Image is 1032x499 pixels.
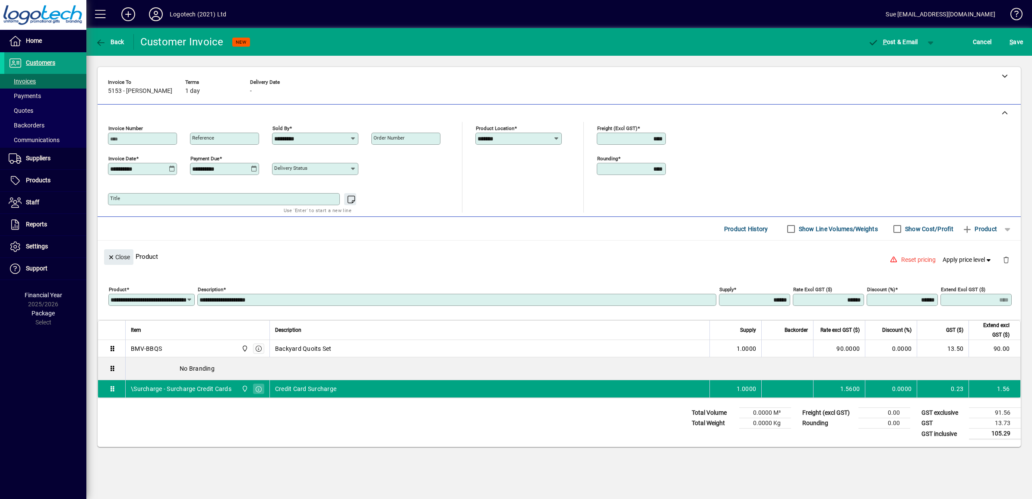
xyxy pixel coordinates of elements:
[4,74,86,89] a: Invoices
[26,199,39,206] span: Staff
[882,325,912,335] span: Discount (%)
[32,310,55,317] span: Package
[131,325,141,335] span: Item
[996,256,1016,264] app-page-header-button: Delete
[737,385,757,393] span: 1.0000
[969,340,1020,357] td: 90.00
[1007,34,1025,50] button: Save
[724,222,768,236] span: Product History
[26,221,47,228] span: Reports
[901,255,936,264] span: Reset pricing
[785,325,808,335] span: Backorder
[274,165,307,171] mat-label: Delivery status
[26,177,51,184] span: Products
[793,286,832,292] mat-label: Rate excl GST ($)
[597,156,618,162] mat-label: Rounding
[797,225,878,233] label: Show Line Volumes/Weights
[275,344,332,353] span: Backyard Quoits Set
[86,34,134,50] app-page-header-button: Back
[943,255,993,264] span: Apply price level
[864,34,922,50] button: Post & Email
[687,418,739,429] td: Total Weight
[110,195,120,201] mat-label: Title
[969,429,1021,439] td: 105.29
[739,408,791,418] td: 0.0000 M³
[973,35,992,49] span: Cancel
[9,137,60,143] span: Communications
[239,344,249,353] span: Central
[126,357,1020,380] div: No Branding
[275,325,301,335] span: Description
[4,192,86,213] a: Staff
[969,380,1020,397] td: 1.56
[883,38,887,45] span: P
[958,221,1001,237] button: Product
[974,321,1010,340] span: Extend excl GST ($)
[170,7,226,21] div: Logotech (2021) Ltd
[142,6,170,22] button: Profile
[858,418,910,429] td: 0.00
[272,125,289,131] mat-label: Sold by
[192,135,214,141] mat-label: Reference
[917,408,969,418] td: GST exclusive
[917,340,969,357] td: 13.50
[798,418,858,429] td: Rounding
[917,429,969,439] td: GST inclusive
[26,59,55,66] span: Customers
[721,221,772,237] button: Product History
[26,155,51,162] span: Suppliers
[102,253,136,261] app-page-header-button: Close
[969,408,1021,418] td: 91.56
[131,385,231,393] div: \Surcharge - Surcharge Credit Cards
[250,88,252,95] span: -
[26,265,47,272] span: Support
[25,292,62,299] span: Financial Year
[108,156,136,162] mat-label: Invoice date
[4,148,86,169] a: Suppliers
[9,107,33,114] span: Quotes
[185,88,200,95] span: 1 day
[819,344,860,353] div: 90.0000
[820,325,860,335] span: Rate excl GST ($)
[374,135,405,141] mat-label: Order number
[939,252,996,268] button: Apply price level
[941,286,985,292] mat-label: Extend excl GST ($)
[476,125,514,131] mat-label: Product location
[95,38,124,45] span: Back
[946,325,963,335] span: GST ($)
[1010,38,1013,45] span: S
[4,236,86,257] a: Settings
[140,35,224,49] div: Customer Invoice
[284,205,351,215] mat-hint: Use 'Enter' to start a new line
[917,380,969,397] td: 0.23
[597,125,637,131] mat-label: Freight (excl GST)
[9,122,44,129] span: Backorders
[108,125,143,131] mat-label: Invoice number
[739,418,791,429] td: 0.0000 Kg
[108,250,130,264] span: Close
[865,380,917,397] td: 0.0000
[236,39,247,45] span: NEW
[98,241,1021,272] div: Product
[1004,2,1021,30] a: Knowledge Base
[26,37,42,44] span: Home
[9,78,36,85] span: Invoices
[275,385,336,393] span: Credit Card Surcharge
[687,408,739,418] td: Total Volume
[969,418,1021,429] td: 13.73
[719,286,734,292] mat-label: Supply
[131,344,162,353] div: BMV-BBQS
[108,88,172,95] span: 5153 - [PERSON_NAME]
[239,384,249,394] span: Central
[4,89,86,103] a: Payments
[4,258,86,280] a: Support
[858,408,910,418] td: 0.00
[917,418,969,429] td: GST
[898,252,939,268] button: Reset pricing
[996,249,1016,270] button: Delete
[4,170,86,191] a: Products
[819,385,860,393] div: 1.5600
[971,34,994,50] button: Cancel
[109,286,127,292] mat-label: Product
[4,214,86,235] a: Reports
